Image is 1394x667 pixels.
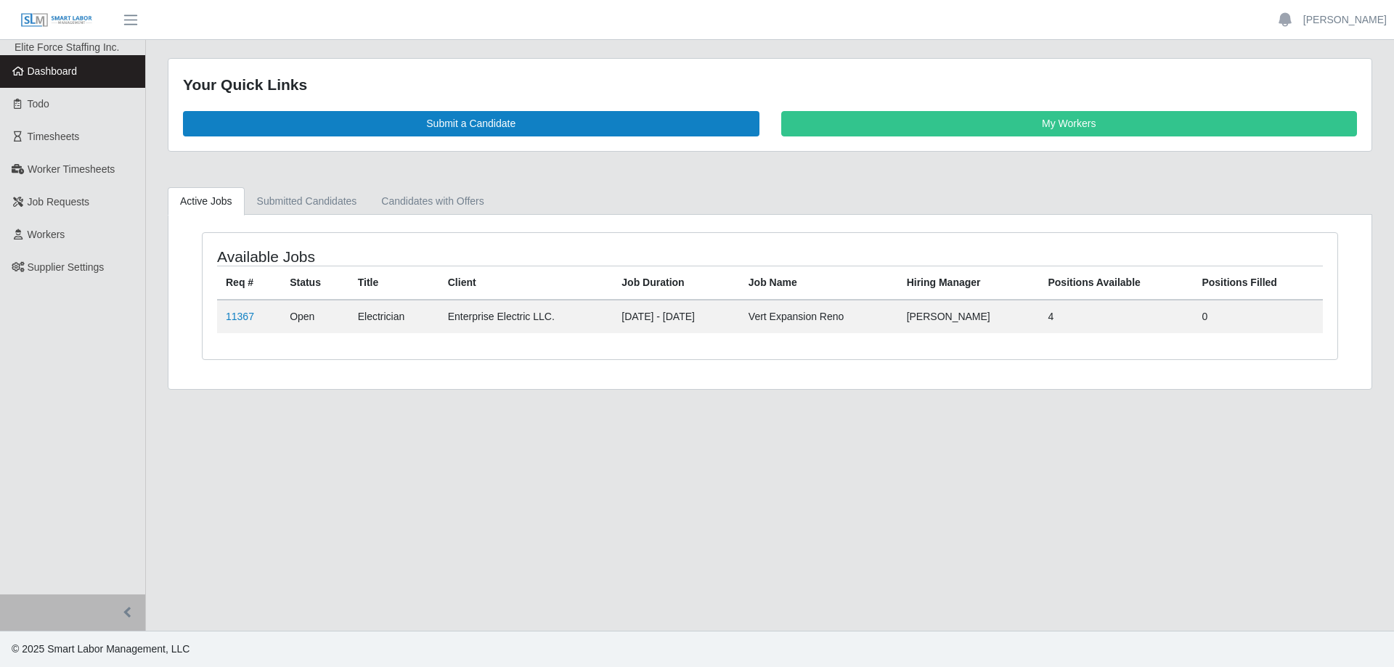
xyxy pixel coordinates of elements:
h4: Available Jobs [217,247,665,266]
th: Title [349,266,439,300]
th: Req # [217,266,281,300]
span: Todo [28,98,49,110]
div: Your Quick Links [183,73,1357,97]
td: Enterprise Electric LLC. [439,300,614,333]
th: Job Duration [613,266,740,300]
span: Job Requests [28,196,90,208]
span: Supplier Settings [28,261,105,273]
a: Submitted Candidates [245,187,370,216]
td: [DATE] - [DATE] [613,300,740,333]
span: Dashboard [28,65,78,77]
td: 0 [1193,300,1323,333]
th: Status [281,266,349,300]
a: Candidates with Offers [369,187,496,216]
span: Worker Timesheets [28,163,115,175]
span: Workers [28,229,65,240]
td: Electrician [349,300,439,333]
span: Timesheets [28,131,80,142]
td: Vert Expansion Reno [740,300,898,333]
a: 11367 [226,311,254,322]
a: [PERSON_NAME] [1303,12,1387,28]
td: 4 [1039,300,1193,333]
th: Positions Filled [1193,266,1323,300]
img: SLM Logo [20,12,93,28]
th: Hiring Manager [898,266,1040,300]
td: Open [281,300,349,333]
th: Client [439,266,614,300]
th: Job Name [740,266,898,300]
a: My Workers [781,111,1358,136]
a: Active Jobs [168,187,245,216]
span: Elite Force Staffing Inc. [15,41,119,53]
span: © 2025 Smart Labor Management, LLC [12,643,189,655]
td: [PERSON_NAME] [898,300,1040,333]
a: Submit a Candidate [183,111,759,136]
th: Positions Available [1039,266,1193,300]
